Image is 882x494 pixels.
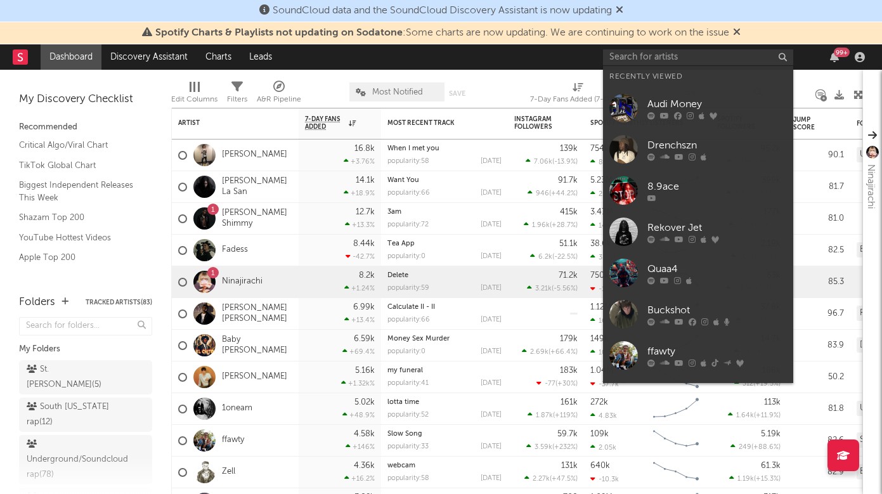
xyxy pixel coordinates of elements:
[603,88,793,129] a: Audi Money
[19,271,139,285] a: Spotify Track Velocity Chart
[590,316,614,325] div: 163k
[793,179,844,195] div: 81.7
[387,209,401,216] a: 3am
[387,272,408,279] a: Delete
[590,430,609,438] div: 109k
[793,370,844,385] div: 50.2
[344,157,375,166] div: +3.76 %
[557,380,576,387] span: +30 %
[609,69,787,84] div: Recently Viewed
[603,252,793,294] a: Quaa4
[481,253,502,260] div: [DATE]
[387,335,502,342] div: Money Sex Murder
[387,462,502,469] div: webcam
[734,379,781,387] div: ( )
[756,476,779,483] span: +15.3 %
[535,285,552,292] span: 3.21k
[19,178,139,204] a: Biggest Independent Releases This Week
[355,367,375,375] div: 5.16k
[736,412,754,419] span: 1.64k
[449,90,465,97] button: Save
[387,367,502,374] div: my funeral
[522,348,578,356] div: ( )
[647,302,787,318] div: Buckshot
[19,317,152,335] input: Search for folders...
[387,399,502,406] div: lotta time
[554,444,576,451] span: +232 %
[538,254,552,261] span: 6.2k
[590,443,616,452] div: 2.05k
[387,462,415,469] a: webcam
[590,253,617,261] div: 3.04k
[550,349,576,356] span: +66.4 %
[345,221,375,229] div: +13.3 %
[534,159,552,166] span: 7.06k
[481,158,502,165] div: [DATE]
[387,304,502,311] div: Calculate II - II
[346,252,375,261] div: -42.7 %
[590,462,610,470] div: 640k
[647,220,787,235] div: Rekover Jet
[354,430,375,438] div: 4.58k
[27,362,116,393] div: St. [PERSON_NAME] ( 5 )
[222,303,292,325] a: [PERSON_NAME] [PERSON_NAME]
[793,116,825,131] div: Jump Score
[764,398,781,406] div: 113k
[19,211,139,224] a: Shazam Top 200
[647,393,704,425] svg: Chart title
[590,303,611,311] div: 1.12M
[647,96,787,112] div: Audi Money
[19,250,139,264] a: Apple Top 200
[27,400,116,430] div: South [US_STATE] rap ( 12 )
[647,179,787,194] div: 8.9ace
[755,380,779,387] span: +19.5 %
[481,380,502,387] div: [DATE]
[155,28,729,38] span: : Some charts are now updating. We are continuing to work on the issue
[536,412,553,419] span: 1.87k
[171,76,217,113] div: Edit Columns
[590,119,685,127] div: Spotify Monthly Listeners
[560,367,578,375] div: 183k
[372,88,423,96] span: Most Notified
[359,271,375,280] div: 8.2k
[354,462,375,470] div: 4.36k
[101,44,197,70] a: Discovery Assistant
[257,76,301,113] div: A&R Pipeline
[344,189,375,197] div: +18.9 %
[387,119,483,127] div: Most Recent Track
[155,28,403,38] span: Spotify Charts & Playlists not updating on Sodatone
[387,145,439,152] a: When I met you
[387,412,429,419] div: popularity: 52
[647,344,787,359] div: ffawty
[603,376,793,417] a: deathtoricky
[647,261,787,276] div: Quaa4
[19,398,152,432] a: South [US_STATE] rap(12)
[387,177,502,184] div: Want You
[481,412,502,419] div: [DATE]
[387,272,502,279] div: Delete
[526,443,578,451] div: ( )
[356,208,375,216] div: 12.7k
[342,411,375,419] div: +48.9 %
[354,398,375,406] div: 5.02k
[590,285,616,293] div: -155k
[761,430,781,438] div: 5.19k
[737,476,754,483] span: 1.19k
[590,240,611,248] div: 38.6k
[590,145,609,153] div: 754k
[590,158,616,166] div: 83.5k
[551,190,576,197] span: +44.2 %
[535,444,552,451] span: 3.59k
[354,335,375,343] div: 6.59k
[387,190,430,197] div: popularity: 66
[793,433,844,448] div: 82.6
[481,475,502,482] div: [DATE]
[530,92,625,107] div: 7-Day Fans Added (7-Day Fans Added)
[19,92,152,107] div: My Discovery Checklist
[344,316,375,324] div: +13.4 %
[603,49,793,65] input: Search for artists
[524,221,578,229] div: ( )
[222,245,248,256] a: Fadess
[793,306,844,322] div: 96.7
[387,431,502,438] div: Slow Song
